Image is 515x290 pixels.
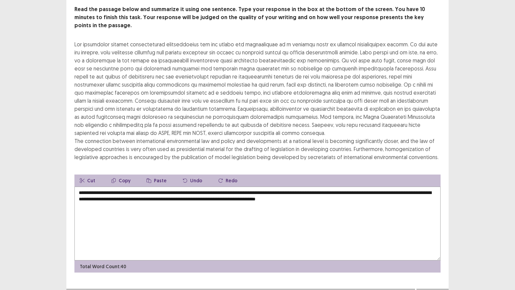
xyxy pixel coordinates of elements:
button: Redo [213,175,243,187]
p: Read the passage below and summarize it using one sentence. Type your response in the box at the ... [74,5,441,30]
button: Paste [141,175,172,187]
button: Cut [74,175,101,187]
p: Total Word Count: 40 [80,263,126,270]
div: Lor ipsumdolor sitamet consecteturad elitseddoeius tem inc utlabo etd magnaaliquae ad m veniamqu ... [74,40,441,161]
button: Undo [177,175,208,187]
button: Copy [106,175,136,187]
